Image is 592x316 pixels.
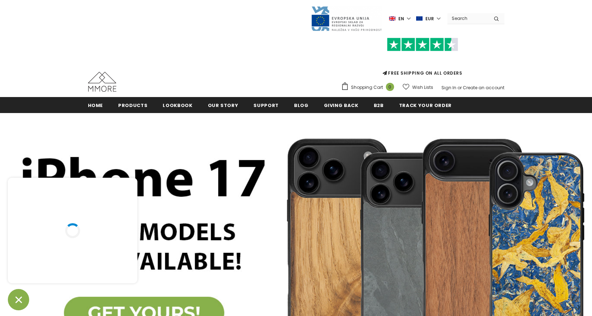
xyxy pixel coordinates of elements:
[457,85,462,91] span: or
[118,97,147,113] a: Products
[88,97,103,113] a: Home
[253,102,279,109] span: support
[324,102,358,109] span: Giving back
[208,97,239,113] a: Our Story
[208,102,239,109] span: Our Story
[463,85,504,91] a: Create an account
[311,15,382,21] a: Javni Razpis
[88,102,103,109] span: Home
[253,97,279,113] a: support
[324,97,358,113] a: Giving back
[447,13,488,23] input: Search Site
[294,102,309,109] span: Blog
[387,38,458,52] img: Trust Pilot Stars
[6,178,140,310] inbox-online-store-chat: Shopify online store chat
[441,85,456,91] a: Sign In
[294,97,309,113] a: Blog
[374,102,384,109] span: B2B
[341,41,504,76] span: FREE SHIPPING ON ALL ORDERS
[118,102,147,109] span: Products
[311,6,382,32] img: Javni Razpis
[374,97,384,113] a: B2B
[399,102,452,109] span: Track your order
[399,97,452,113] a: Track your order
[351,84,383,91] span: Shopping Cart
[403,81,433,93] a: Wish Lists
[425,15,434,22] span: EUR
[389,16,395,22] img: i-lang-1.png
[88,72,116,92] img: MMORE Cases
[386,83,394,91] span: 0
[163,97,192,113] a: Lookbook
[412,84,433,91] span: Wish Lists
[163,102,192,109] span: Lookbook
[398,15,404,22] span: en
[341,82,398,93] a: Shopping Cart 0
[341,51,504,70] iframe: Customer reviews powered by Trustpilot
